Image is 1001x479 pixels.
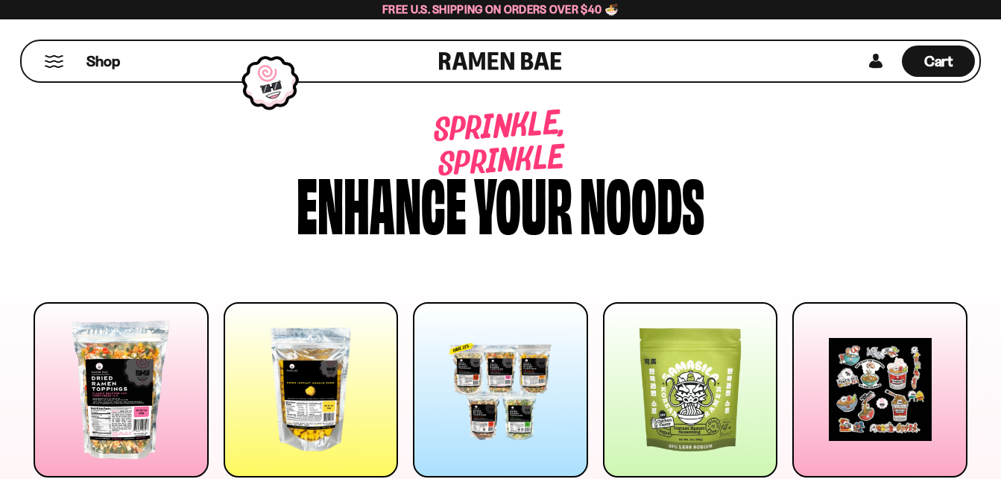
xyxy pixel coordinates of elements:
a: Shop [86,46,120,77]
span: Cart [924,52,953,70]
div: noods [580,166,704,237]
div: Cart [902,41,975,81]
span: Shop [86,51,120,72]
button: Mobile Menu Trigger [44,55,64,68]
div: your [474,166,572,237]
span: Free U.S. Shipping on Orders over $40 🍜 [382,2,619,16]
div: Enhance [297,166,467,237]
